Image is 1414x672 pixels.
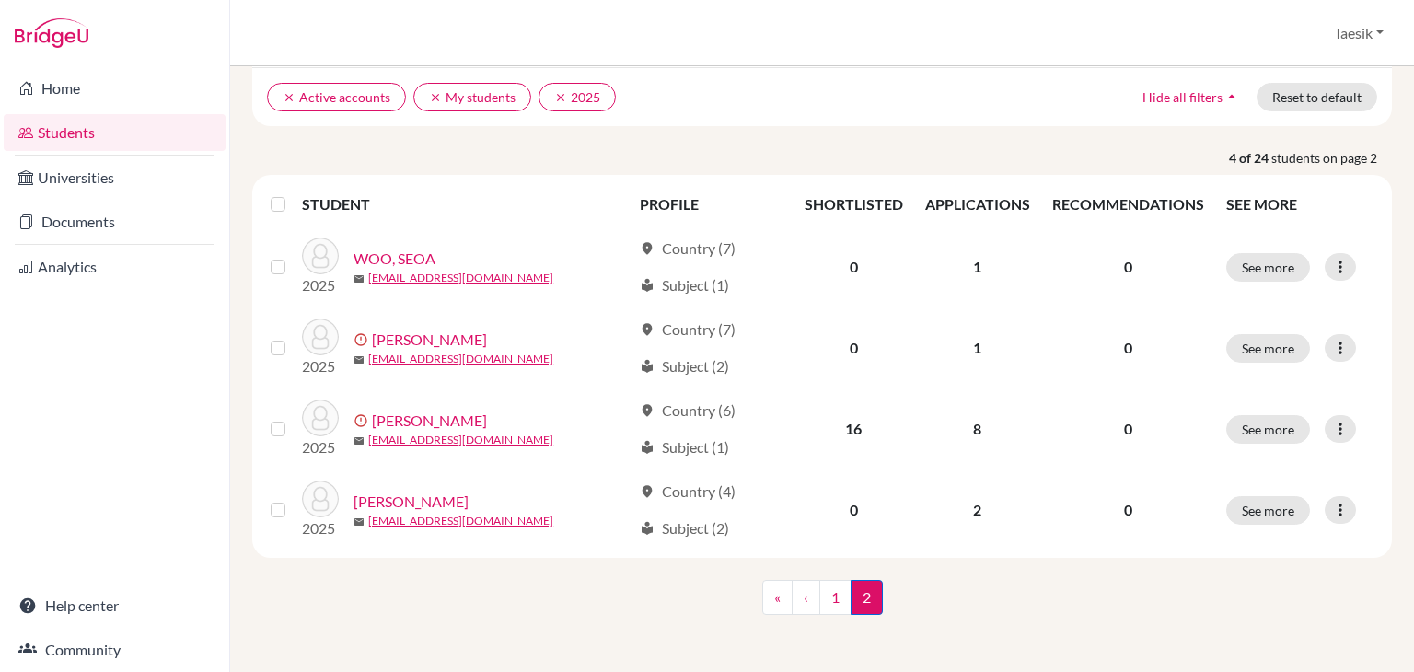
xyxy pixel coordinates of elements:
img: WOO, SEOA [302,238,339,274]
p: 0 [1052,499,1204,521]
span: error_outline [353,413,372,428]
span: location_on [640,322,655,337]
span: location_on [640,484,655,499]
span: error_outline [353,332,372,347]
p: 0 [1052,337,1204,359]
th: SHORTLISTED [794,182,914,226]
a: [PERSON_NAME] [372,410,487,432]
span: local_library [640,440,655,455]
button: clear2025 [539,83,616,111]
div: Subject (2) [640,355,729,377]
button: See more [1226,496,1310,525]
button: clearMy students [413,83,531,111]
span: Hide all filters [1142,89,1223,105]
p: 0 [1052,256,1204,278]
a: Students [4,114,226,151]
a: [PERSON_NAME] [353,491,469,513]
a: [EMAIL_ADDRESS][DOMAIN_NAME] [368,351,553,367]
span: mail [353,354,365,365]
p: 2025 [302,355,339,377]
span: local_library [640,278,655,293]
a: Universities [4,159,226,196]
td: 8 [914,388,1041,469]
span: mail [353,435,365,446]
div: Subject (1) [640,274,729,296]
div: Subject (2) [640,517,729,539]
img: Bridge-U [15,18,88,48]
i: clear [554,91,567,104]
a: [PERSON_NAME] [372,329,487,351]
p: 0 [1052,418,1204,440]
a: Home [4,70,226,107]
a: Documents [4,203,226,240]
a: [EMAIL_ADDRESS][DOMAIN_NAME] [368,270,553,286]
strong: 4 of 24 [1229,148,1271,168]
button: Hide all filtersarrow_drop_up [1127,83,1257,111]
p: 2025 [302,517,339,539]
a: Analytics [4,249,226,285]
p: 2025 [302,274,339,296]
span: 2 [851,580,883,615]
th: STUDENT [302,182,629,226]
a: [EMAIL_ADDRESS][DOMAIN_NAME] [368,432,553,448]
td: 0 [794,307,914,388]
th: PROFILE [629,182,794,226]
div: Country (4) [640,481,736,503]
a: [EMAIL_ADDRESS][DOMAIN_NAME] [368,513,553,529]
div: Country (7) [640,238,736,260]
i: clear [429,91,442,104]
td: 0 [794,226,914,307]
td: 16 [794,388,914,469]
td: 1 [914,307,1041,388]
img: YOON, SEOJIN [302,400,339,436]
a: ‹ [792,580,820,615]
a: « [762,580,793,615]
i: arrow_drop_up [1223,87,1241,106]
img: YUN, SIA [302,481,339,517]
i: clear [283,91,296,104]
td: 1 [914,226,1041,307]
a: Help center [4,587,226,624]
span: location_on [640,403,655,418]
a: 1 [819,580,852,615]
span: mail [353,516,365,527]
td: 0 [794,469,914,550]
button: See more [1226,253,1310,282]
th: APPLICATIONS [914,182,1041,226]
span: students on page 2 [1271,148,1392,168]
span: local_library [640,359,655,374]
div: Country (7) [640,319,736,341]
button: Taesik [1326,16,1392,51]
a: Community [4,631,226,668]
th: SEE MORE [1215,182,1385,226]
th: RECOMMENDATIONS [1041,182,1215,226]
p: 2025 [302,436,339,458]
td: 2 [914,469,1041,550]
img: YI, MINJUN [302,319,339,355]
span: mail [353,273,365,284]
button: See more [1226,415,1310,444]
span: location_on [640,241,655,256]
div: Subject (1) [640,436,729,458]
span: local_library [640,521,655,536]
button: See more [1226,334,1310,363]
button: Reset to default [1257,83,1377,111]
nav: ... [762,580,883,630]
a: WOO, SEOA [353,248,435,270]
div: Country (6) [640,400,736,422]
button: clearActive accounts [267,83,406,111]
